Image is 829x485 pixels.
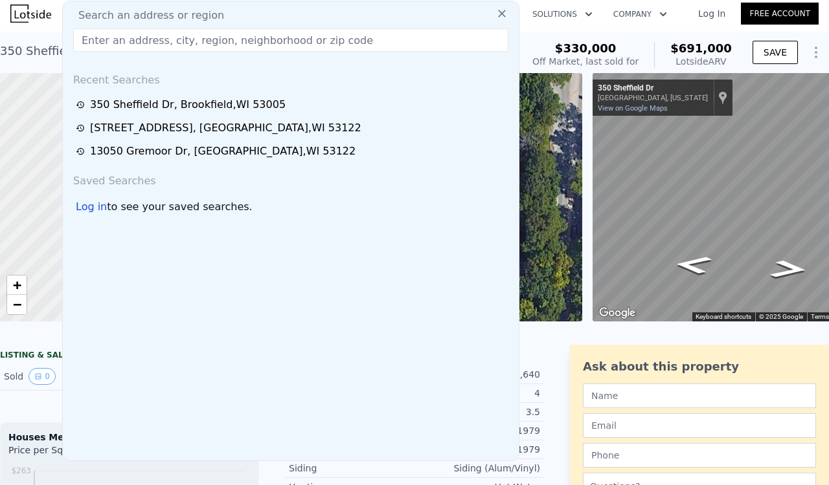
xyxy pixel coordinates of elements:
div: Houses Median Sale [8,431,251,444]
button: SAVE [753,41,798,64]
a: Terms (opens in new tab) [811,313,829,320]
input: Name [583,383,816,408]
span: $691,000 [670,41,732,55]
div: Recent Searches [68,62,514,93]
button: Show Options [803,39,829,65]
span: + [13,277,21,293]
span: Search an address or region [68,8,224,23]
span: $330,000 [555,41,617,55]
div: 350 Sheffield Dr [598,83,708,94]
a: Zoom in [7,275,27,295]
div: Off Market, last sold for [532,55,639,68]
div: [STREET_ADDRESS] , [GEOGRAPHIC_DATA] , WI 53122 [90,120,361,136]
button: Company [603,3,677,26]
span: © 2025 Google [759,313,803,320]
a: View on Google Maps [598,104,668,113]
div: Saved Searches [68,163,514,194]
button: Keyboard shortcuts [696,312,751,321]
a: 13050 Gremoor Dr, [GEOGRAPHIC_DATA],WI 53122 [76,144,510,159]
button: Solutions [522,3,603,26]
a: [STREET_ADDRESS], [GEOGRAPHIC_DATA],WI 53122 [76,120,510,136]
a: Log In [683,7,741,20]
div: 13050 Gremoor Dr , [GEOGRAPHIC_DATA] , WI 53122 [90,144,356,159]
div: Siding (Alum/Vinyl) [414,462,540,475]
div: Sold [4,368,119,385]
span: to see your saved searches. [107,199,252,215]
a: Free Account [741,3,819,25]
path: Go South, Sheffield Dr [755,255,824,283]
div: Price per Square Foot [8,444,130,464]
div: Lotside ARV [670,55,732,68]
span: − [13,296,21,312]
div: Siding [289,462,414,475]
a: 350 Sheffield Dr, Brookfield,WI 53005 [76,97,510,113]
img: Lotside [10,5,51,23]
button: View historical data [28,368,56,385]
div: Log in [76,199,107,215]
a: Open this area in Google Maps (opens a new window) [596,305,639,321]
tspan: $263 [11,466,31,475]
path: Go North, Sheffield Dr [659,252,727,279]
input: Phone [583,443,816,468]
div: 350 Sheffield Dr , Brookfield , WI 53005 [90,97,286,113]
a: Zoom out [7,295,27,314]
a: Show location on map [718,91,727,105]
input: Email [583,413,816,438]
div: [GEOGRAPHIC_DATA], [US_STATE] [598,94,708,102]
input: Enter an address, city, region, neighborhood or zip code [73,28,508,52]
img: Google [596,305,639,321]
div: Ask about this property [583,358,816,376]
